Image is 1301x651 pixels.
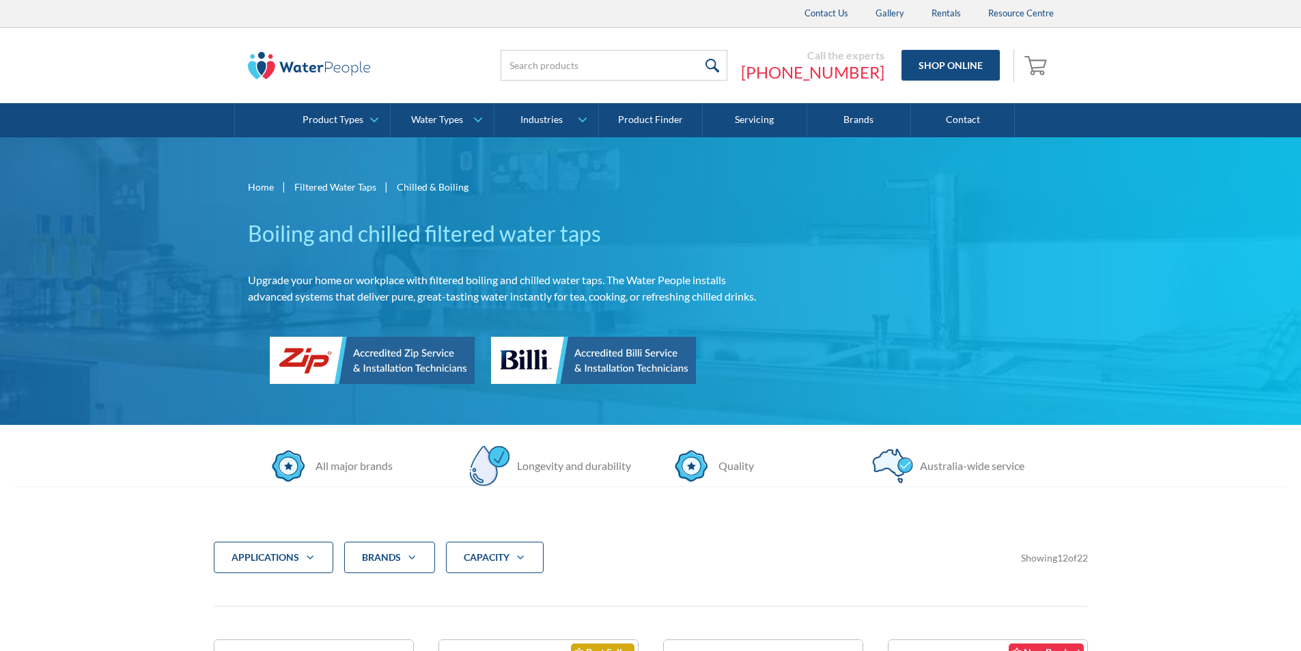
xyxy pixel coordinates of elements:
[1024,54,1050,76] img: shopping cart
[464,551,509,563] strong: CAPACITY
[411,114,463,126] div: Water Types
[294,180,376,194] a: Filtered Water Taps
[807,103,911,137] a: Brands
[501,50,727,81] input: Search products
[901,50,1000,81] a: Shop Online
[446,542,544,573] div: CAPACITY
[712,458,754,474] div: Quality
[214,542,1088,595] form: Filter 5
[510,458,631,474] div: Longevity and durability
[248,217,772,250] h1: Boiling and chilled filtered water taps
[344,542,435,573] div: Brands
[287,103,390,137] a: Product Types
[303,114,363,126] div: Product Types
[248,180,274,194] a: Home
[281,178,288,195] div: |
[1077,552,1088,564] span: 22
[741,62,884,83] a: [PHONE_NUMBER]
[248,52,371,79] img: The Water People
[248,272,772,305] p: Upgrade your home or workplace with filtered boiling and chilled water taps. The Water People ins...
[911,103,1015,137] a: Contact
[391,103,494,137] a: Water Types
[309,458,393,474] div: All major brands
[703,103,807,137] a: Servicing
[232,551,299,564] div: applications
[599,103,703,137] a: Product Finder
[913,458,1024,474] div: Australia-wide service
[1057,552,1068,564] span: 12
[362,551,401,564] div: Brands
[383,178,390,195] div: |
[494,103,598,137] a: Industries
[741,49,884,62] div: Call the experts
[1021,551,1088,565] div: Showing of
[520,114,563,126] div: Industries
[214,542,333,573] div: applications
[397,180,468,194] div: Chilled & Boiling
[1021,49,1054,82] a: Open empty cart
